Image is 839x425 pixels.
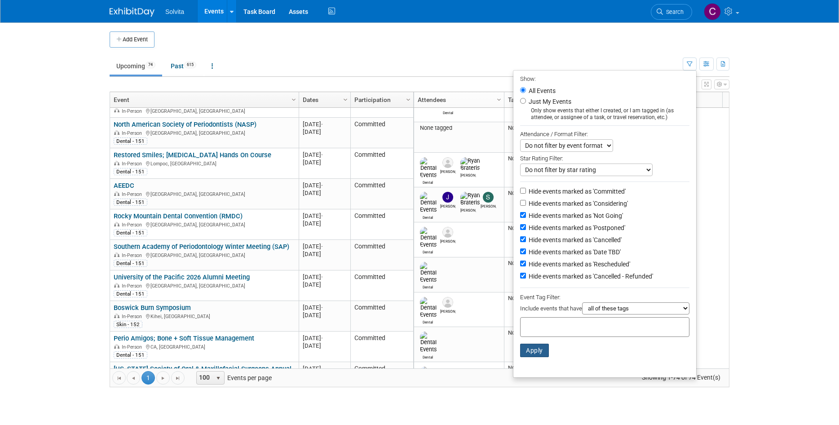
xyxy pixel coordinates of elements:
img: Ryan Brateris [460,192,480,206]
div: [DATE] [303,120,346,128]
div: Dental Events [420,354,436,359]
label: All Events [527,88,556,94]
img: In-Person Event [114,252,119,257]
a: Attendees [418,92,498,107]
img: In-Person Event [114,222,119,226]
span: Go to the first page [115,375,123,382]
button: Apply [520,344,549,357]
img: In-Person Event [114,108,119,113]
span: Column Settings [290,96,297,103]
div: Dental Events [420,283,436,289]
a: Perio Amigos; Bone + Soft Tissue Management [114,334,254,342]
span: - [321,121,323,128]
span: Events per page [185,371,281,385]
label: Hide events marked as 'Rescheduled' [527,260,630,269]
label: Hide events marked as 'Cancelled - Refunded' [527,272,653,281]
span: In-Person [122,191,145,197]
div: None specified [508,124,555,132]
span: - [321,182,323,189]
td: Committed [350,148,413,179]
div: [DATE] [303,128,346,136]
a: North American Society of Periodontists (NASP) [114,120,256,128]
div: [DATE] [303,243,346,250]
span: Go to the previous page [130,375,137,382]
div: [DATE] [303,212,346,220]
label: Hide events marked as 'Not Going' [527,211,623,220]
div: None specified [508,155,555,162]
div: [GEOGRAPHIC_DATA], [GEOGRAPHIC_DATA] [114,221,295,228]
div: [DATE] [303,365,346,372]
span: select [215,375,222,382]
img: Dental Events [420,227,437,248]
div: Attendance / Format Filter: [520,129,689,139]
span: - [321,335,323,341]
span: In-Person [122,108,145,114]
label: Hide events marked as 'Considering' [527,199,628,208]
img: Dental Events [420,297,437,319]
div: [DATE] [303,311,346,319]
span: - [321,243,323,250]
div: None specified [508,190,555,197]
span: Go to the last page [174,375,181,382]
a: Go to the previous page [127,371,140,385]
td: Committed [350,301,413,332]
a: Column Settings [341,92,351,106]
a: Column Settings [404,92,414,106]
img: In-Person Event [114,191,119,196]
label: Hide events marked as 'Postponed' [527,223,625,232]
div: None specified [508,260,555,267]
div: Dental Events [420,179,436,185]
div: Jeremy Northcutt [440,203,456,208]
div: Dental - 151 [114,137,147,145]
span: 74 [146,62,155,68]
div: Lisa Stratton [440,238,456,243]
div: None specified [508,329,555,336]
div: [GEOGRAPHIC_DATA], [GEOGRAPHIC_DATA] [114,107,295,115]
span: 100 [197,372,212,384]
span: Column Settings [495,96,503,103]
img: Jeremy Northcutt [442,192,453,203]
td: Committed [350,270,413,301]
img: Lisa Stratton [442,227,453,238]
div: None specified [508,364,555,372]
div: [GEOGRAPHIC_DATA], [GEOGRAPHIC_DATA] [114,190,295,198]
img: Dental Events [420,262,437,283]
span: - [321,151,323,158]
div: Star Rating Filter: [520,152,689,164]
div: Kihei, [GEOGRAPHIC_DATA] [114,312,295,320]
div: Lompoc, [GEOGRAPHIC_DATA] [114,159,295,167]
div: [DATE] [303,220,346,227]
img: Dental Events [420,332,437,353]
a: Tasks [508,92,552,107]
a: Participation [354,92,407,107]
img: ExhibitDay [110,8,155,17]
img: Dental Events [420,157,437,179]
span: - [321,212,323,219]
a: [US_STATE] Society of Oral & Maxillofacial Surgeons Annual Meeting (GSOMS) [114,365,291,381]
span: In-Person [122,314,145,319]
div: Include events that have [520,302,689,317]
div: [DATE] [303,182,346,189]
img: In-Person Event [114,161,119,165]
div: [DATE] [303,151,346,159]
div: Dental Events [420,248,436,254]
label: Hide events marked as 'Committed' [527,187,626,196]
div: Haley Tofe [440,308,456,314]
div: [GEOGRAPHIC_DATA], [GEOGRAPHIC_DATA] [114,129,295,137]
div: Only show events that either I created, or I am tagged in (as attendee, or assignee of a task, or... [520,107,689,121]
a: Dates [303,92,344,107]
img: In-Person Event [114,130,119,135]
img: Cindy Miller [704,3,721,20]
div: Dental - 151 [114,229,147,236]
a: Column Settings [289,92,299,106]
div: [DATE] [303,250,346,258]
a: Column Settings [495,92,504,106]
span: - [321,365,323,372]
td: Committed [350,179,413,209]
div: [DATE] [303,342,346,350]
a: Go to the next page [156,371,170,385]
a: Go to the first page [112,371,126,385]
div: Dental - 151 [114,168,147,175]
img: Conner Campbell [442,157,453,168]
span: In-Person [122,344,145,350]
